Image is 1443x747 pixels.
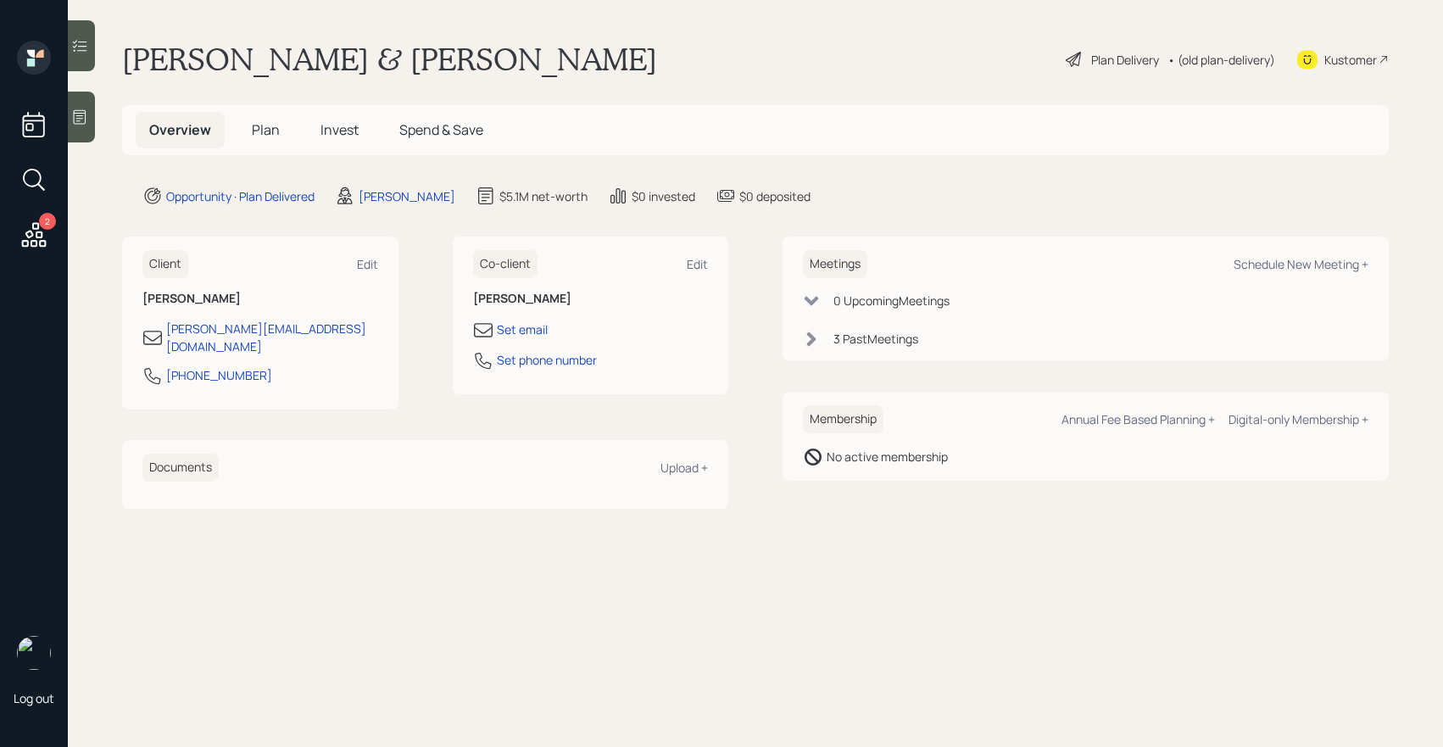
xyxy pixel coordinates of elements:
[142,250,188,278] h6: Client
[1061,411,1215,427] div: Annual Fee Based Planning +
[1234,256,1368,272] div: Schedule New Meeting +
[142,292,378,306] h6: [PERSON_NAME]
[833,330,918,348] div: 3 Past Meeting s
[39,213,56,230] div: 2
[320,120,359,139] span: Invest
[632,187,695,205] div: $0 invested
[357,256,378,272] div: Edit
[1324,51,1377,69] div: Kustomer
[14,690,54,706] div: Log out
[142,454,219,482] h6: Documents
[149,120,211,139] span: Overview
[499,187,588,205] div: $5.1M net-worth
[833,292,950,309] div: 0 Upcoming Meeting s
[687,256,708,272] div: Edit
[252,120,280,139] span: Plan
[1228,411,1368,427] div: Digital-only Membership +
[803,405,883,433] h6: Membership
[497,351,597,369] div: Set phone number
[166,366,272,384] div: [PHONE_NUMBER]
[497,321,548,338] div: Set email
[122,41,657,78] h1: [PERSON_NAME] & [PERSON_NAME]
[739,187,811,205] div: $0 deposited
[166,320,378,355] div: [PERSON_NAME][EMAIL_ADDRESS][DOMAIN_NAME]
[1091,51,1159,69] div: Plan Delivery
[473,250,538,278] h6: Co-client
[166,187,315,205] div: Opportunity · Plan Delivered
[473,292,709,306] h6: [PERSON_NAME]
[399,120,483,139] span: Spend & Save
[17,636,51,670] img: sami-boghos-headshot.png
[660,460,708,476] div: Upload +
[803,250,867,278] h6: Meetings
[1167,51,1275,69] div: • (old plan-delivery)
[827,448,948,465] div: No active membership
[359,187,455,205] div: [PERSON_NAME]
